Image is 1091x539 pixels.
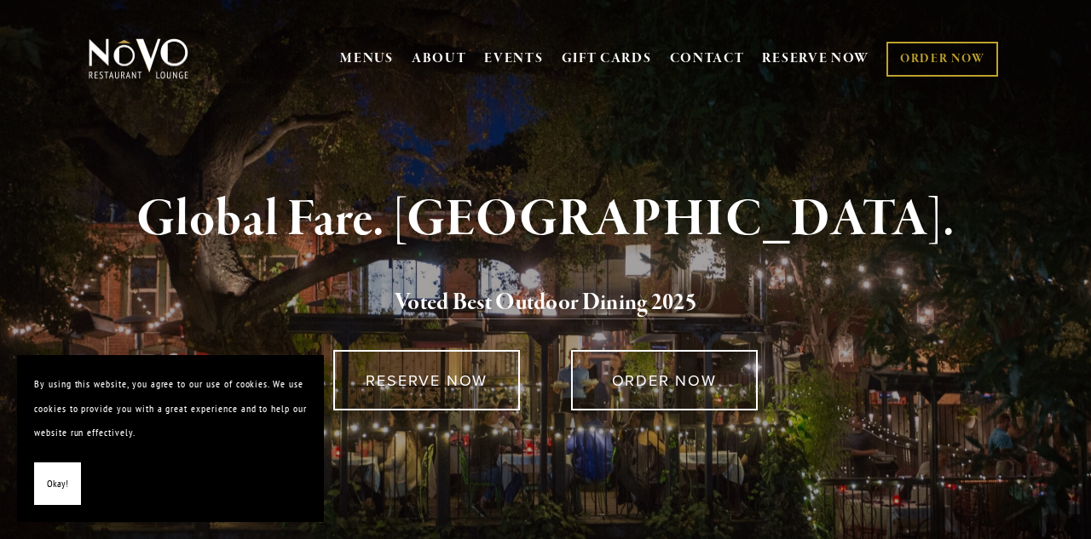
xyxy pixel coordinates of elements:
[17,355,324,522] section: Cookie banner
[113,285,978,321] h2: 5
[340,50,394,67] a: MENUS
[670,43,745,75] a: CONTACT
[562,43,652,75] a: GIFT CARDS
[484,50,543,67] a: EVENTS
[136,187,954,252] strong: Global Fare. [GEOGRAPHIC_DATA].
[762,43,869,75] a: RESERVE NOW
[47,472,68,496] span: Okay!
[395,288,685,320] a: Voted Best Outdoor Dining 202
[34,462,81,506] button: Okay!
[34,372,307,445] p: By using this website, you agree to our use of cookies. We use cookies to provide you with a grea...
[571,350,758,410] a: ORDER NOW
[412,50,467,67] a: ABOUT
[333,350,520,410] a: RESERVE NOW
[85,37,192,80] img: Novo Restaurant &amp; Lounge
[886,42,998,77] a: ORDER NOW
